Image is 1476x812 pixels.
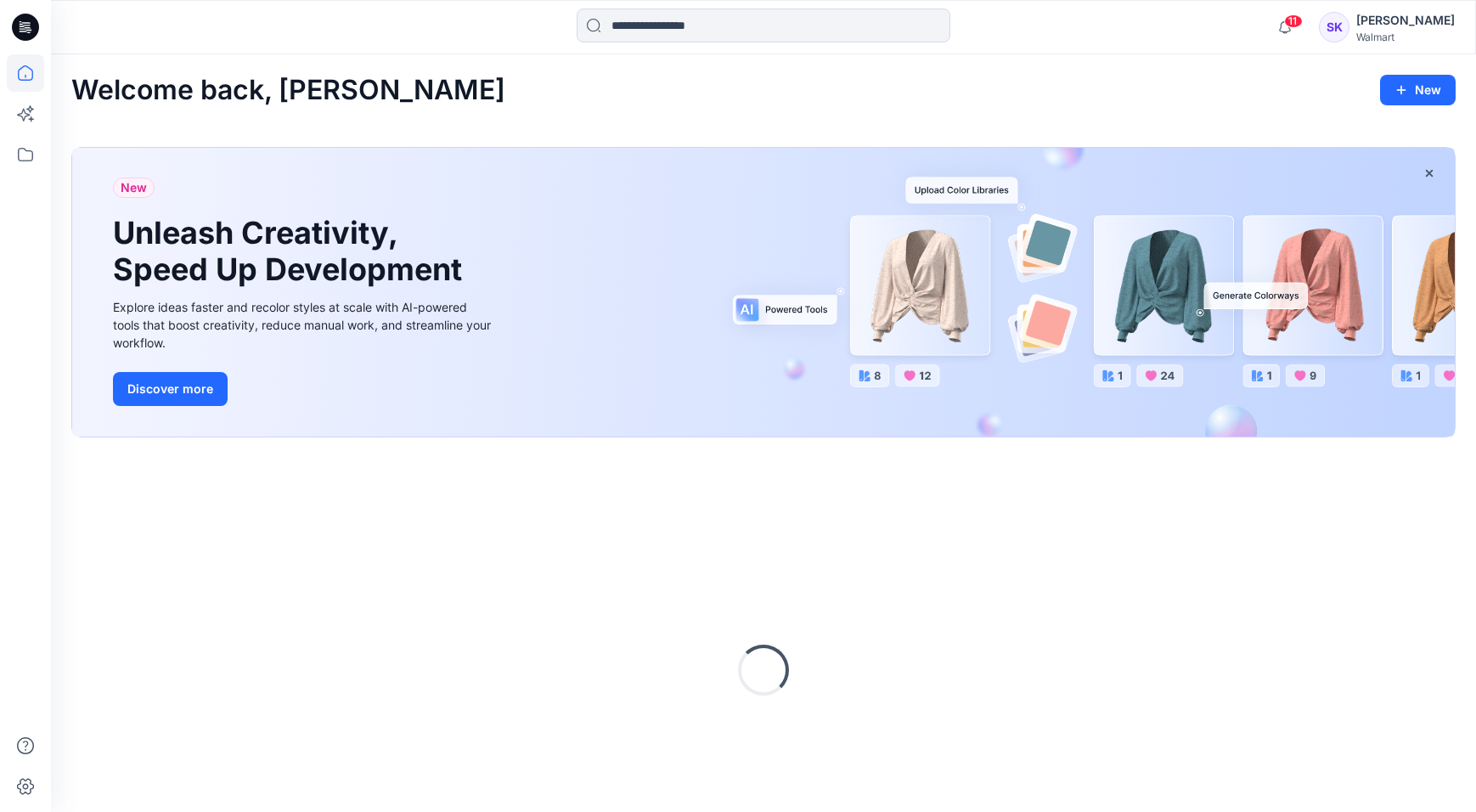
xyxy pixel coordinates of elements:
[1284,14,1303,28] span: 11
[113,215,470,288] h1: Unleash Creativity, Speed Up Development
[71,75,505,106] h2: Welcome back, [PERSON_NAME]
[113,298,495,352] div: Explore ideas faster and recolor styles at scale with AI-powered tools that boost creativity, red...
[1319,12,1349,42] div: SK
[1356,10,1455,31] div: [PERSON_NAME]
[113,372,495,406] a: Discover more
[113,372,228,406] button: Discover more
[121,178,147,198] span: New
[1356,31,1455,43] div: Walmart
[1380,75,1456,105] button: New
